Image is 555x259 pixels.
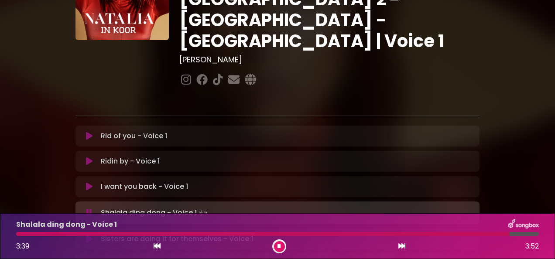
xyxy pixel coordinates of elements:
span: 3:39 [16,241,29,251]
img: songbox-logo-white.png [508,219,539,230]
h3: [PERSON_NAME] [179,55,480,65]
p: Shalala ding dong - Voice 1 [101,207,209,219]
p: Rid of you - Voice 1 [101,131,167,141]
p: Shalala ding dong - Voice 1 [16,219,117,230]
p: I want you back - Voice 1 [101,181,188,192]
img: waveform4.gif [197,207,209,219]
span: 3:52 [525,241,539,252]
p: Ridin by - Voice 1 [101,156,160,167]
